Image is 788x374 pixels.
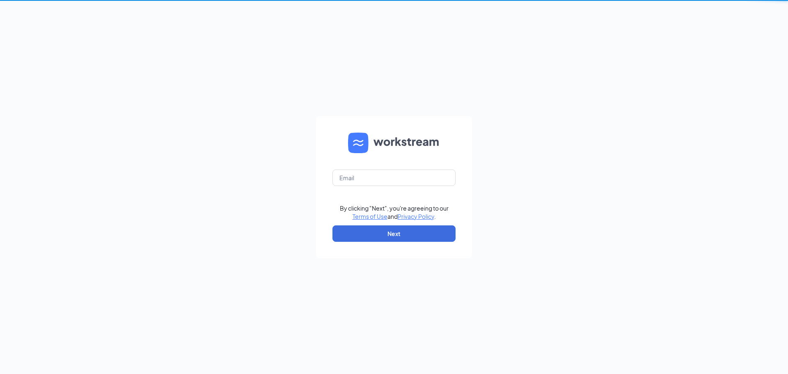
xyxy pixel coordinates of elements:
img: WS logo and Workstream text [348,133,440,153]
button: Next [332,225,456,242]
input: Email [332,170,456,186]
div: By clicking "Next", you're agreeing to our and . [340,204,449,220]
a: Terms of Use [353,213,387,220]
a: Privacy Policy [398,213,434,220]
